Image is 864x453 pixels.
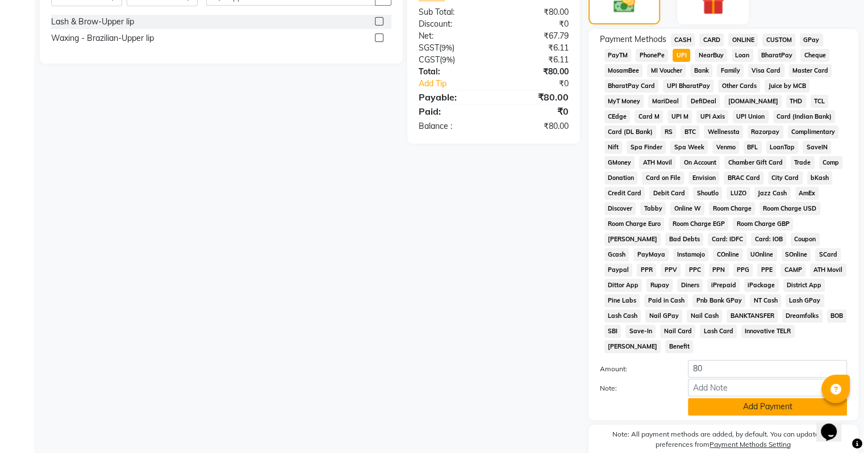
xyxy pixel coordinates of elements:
span: BOB [827,309,847,322]
span: District App [783,279,825,292]
span: CGST [419,54,440,65]
span: Cheque [800,49,829,62]
span: CARD [699,33,724,47]
span: Room Charge Euro [604,217,665,230]
span: LUZO [727,187,750,200]
span: Card: IOB [751,233,786,246]
span: [DOMAIN_NAME] [724,95,782,108]
div: ₹0 [507,78,577,90]
span: ATH Movil [639,156,675,169]
span: Envision [688,171,719,184]
label: Note: [591,383,679,393]
span: UPI BharatPay [663,79,713,93]
span: iPrepaid [707,279,740,292]
div: Discount: [410,18,494,30]
span: Save-In [625,325,656,338]
span: 9% [441,43,452,52]
span: PPC [685,263,704,276]
span: SOnline [782,248,811,261]
input: Add Note [688,379,847,396]
div: ₹6.11 [494,42,577,54]
span: Coupon [791,233,820,246]
span: MyT Money [604,95,644,108]
span: Pine Labs [604,294,640,307]
span: Debit Card [649,187,688,200]
span: Card (DL Bank) [604,125,657,139]
div: Paid: [410,104,494,118]
span: PPN [709,263,729,276]
button: Add Payment [688,398,847,416]
span: NearBuy [695,49,727,62]
div: Sub Total: [410,6,494,18]
span: Discover [604,202,636,215]
div: ( ) [410,54,494,66]
div: ₹0 [494,18,577,30]
span: Room Charge EGP [669,217,728,230]
span: Card M [635,110,663,123]
span: bKash [807,171,833,184]
div: ( ) [410,42,494,54]
span: UPI Union [733,110,769,123]
span: City Card [768,171,803,184]
span: Payment Methods [600,33,666,45]
span: Innovative TELR [741,325,795,338]
span: Card on File [642,171,684,184]
div: ₹0 [494,104,577,118]
span: MariDeal [648,95,682,108]
span: BRAC Card [724,171,763,184]
span: Master Card [789,64,832,77]
span: BTC [681,125,699,139]
span: PayMaya [633,248,669,261]
span: 9% [442,55,453,64]
span: GPay [800,33,823,47]
span: MosamBee [604,64,643,77]
span: Other Cards [718,79,760,93]
label: Amount: [591,364,679,374]
span: iPackage [744,279,779,292]
span: Shoutlo [693,187,722,200]
span: Comp [819,156,843,169]
span: PPE [757,263,776,276]
span: UPI [673,49,690,62]
span: CAMP [780,263,805,276]
span: Nail Cash [687,309,722,322]
div: ₹6.11 [494,54,577,66]
span: Bad Debts [665,233,703,246]
div: Balance : [410,120,494,132]
iframe: chat widget [816,408,853,442]
span: Donation [604,171,638,184]
span: UOnline [747,248,777,261]
span: Room Charge USD [759,202,820,215]
a: Add Tip [410,78,507,90]
span: Bank [690,64,712,77]
span: Room Charge [709,202,755,215]
span: UPI M [667,110,692,123]
label: Payment Methods Setting [709,439,791,450]
span: PhonePe [636,49,668,62]
span: Spa Finder [627,141,666,154]
div: Waxing - Brazilian-Upper lip [51,32,154,44]
span: Dittor App [604,279,642,292]
div: Lash & Brow-Upper lip [51,16,134,28]
span: Chamber Gift Card [724,156,786,169]
span: Juice by MCB [765,79,809,93]
div: ₹80.00 [494,66,577,78]
span: Nail Card [660,325,695,338]
div: ₹80.00 [494,90,577,104]
span: SBI [604,325,621,338]
span: SCard [815,248,841,261]
span: RS [661,125,676,139]
span: SaveIN [803,141,831,154]
span: On Account [680,156,720,169]
span: SGST [419,43,439,53]
span: [PERSON_NAME] [604,233,661,246]
span: Credit Card [604,187,645,200]
span: Razorpay [748,125,783,139]
div: Total: [410,66,494,78]
span: BharatPay [758,49,796,62]
span: Rupay [646,279,673,292]
span: Gcash [604,248,629,261]
div: ₹67.79 [494,30,577,42]
span: ATH Movil [810,263,846,276]
span: PayTM [604,49,632,62]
